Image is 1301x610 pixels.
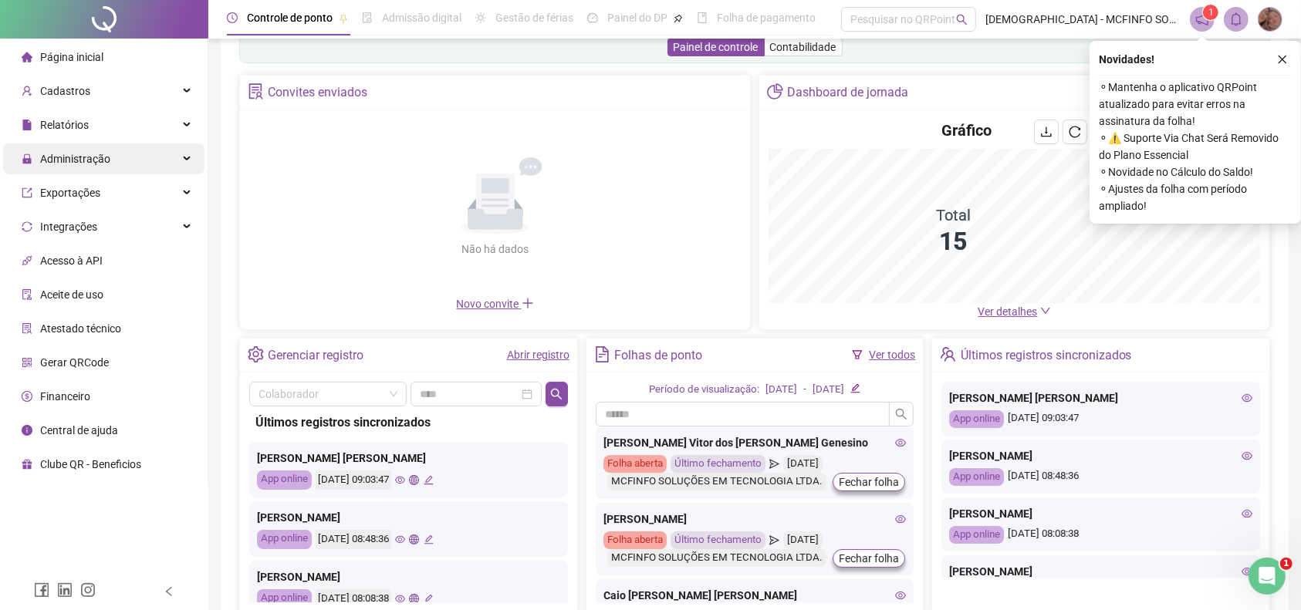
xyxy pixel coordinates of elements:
div: [DATE] 09:03:47 [949,410,1252,428]
iframe: Intercom live chat [1249,558,1286,595]
span: Página inicial [40,51,103,63]
span: Contabilidade [770,41,836,53]
span: file [22,120,32,130]
span: Novidades ! [1099,51,1154,68]
div: [DATE] 08:48:36 [949,468,1252,486]
span: dollar [22,391,32,402]
span: user-add [22,86,32,96]
span: ⚬ Novidade no Cálculo do Saldo! [1099,163,1292,180]
span: Folha de pagamento [717,12,816,24]
div: [DATE] [783,455,823,473]
span: eye [895,590,906,601]
div: [PERSON_NAME] [949,505,1252,522]
span: Central de ajuda [40,424,118,436]
span: download [1040,126,1053,138]
span: clock-circle [227,12,238,23]
span: facebook [34,582,49,598]
span: 1 [1208,7,1214,18]
span: Administração [40,153,110,165]
div: Último fechamento [671,531,765,549]
span: 1 [1280,558,1293,570]
span: qrcode [22,357,32,368]
a: Abrir registro [507,349,569,361]
span: sun [475,12,486,23]
div: [DATE] [783,531,823,549]
span: eye [1242,393,1252,403]
span: send [769,455,779,473]
div: [DATE] 08:48:36 [316,530,391,549]
div: - [803,382,806,398]
h4: Gráfico [941,120,992,141]
span: Novo convite [457,298,534,310]
span: Fechar folha [839,550,899,567]
div: MCFINFO SOLUÇÕES EM TECNOLOGIA LTDA. [607,549,826,567]
div: App online [949,410,1004,428]
span: down [1040,305,1051,316]
div: App online [257,589,312,608]
div: Folha aberta [603,455,667,473]
span: Exportações [40,187,100,199]
span: instagram [80,582,96,598]
div: Período de visualização: [649,382,759,398]
div: [PERSON_NAME] [PERSON_NAME] [949,389,1252,406]
span: bell [1229,12,1243,26]
div: Dashboard de jornada [787,79,908,106]
span: gift [22,459,32,470]
span: pushpin [339,14,348,23]
div: App online [949,468,1004,486]
span: ⚬ ⚠️ Suporte Via Chat Será Removido do Plano Essencial [1099,130,1292,163]
span: export [22,187,32,198]
div: MCFINFO SOLUÇÕES EM TECNOLOGIA LTDA. [607,473,826,490]
div: [DATE] [813,382,844,398]
a: Ver detalhes down [978,305,1051,318]
div: Últimos registros sincronizados [961,342,1132,369]
span: pushpin [674,14,683,23]
span: Admissão digital [382,12,461,24]
img: 73296 [1259,8,1282,31]
span: filter [852,349,863,360]
span: pie-chart [767,83,783,99]
span: ⚬ Mantenha o aplicativo QRPoint atualizado para evitar erros na assinatura da folha! [1099,79,1292,130]
div: [DATE] 09:03:47 [316,470,391,490]
span: edit [424,475,434,485]
div: App online [257,470,312,490]
div: Caio [PERSON_NAME] [PERSON_NAME] [603,587,907,604]
div: Folha aberta [603,531,667,549]
span: Painel do DP [607,12,667,24]
span: sync [22,221,32,232]
span: send [769,531,779,549]
span: Integrações [40,221,97,233]
span: Aceite de uso [40,288,103,301]
span: Ver detalhes [978,305,1038,318]
span: file-done [362,12,373,23]
div: [PERSON_NAME] [257,568,560,585]
div: Folhas de ponto [614,342,702,369]
span: eye [395,534,405,544]
span: edit [424,594,434,604]
div: Último fechamento [671,455,765,473]
span: ⚬ Ajustes da folha com período ampliado! [1099,180,1292,214]
div: [DATE] [765,382,797,398]
span: info-circle [22,425,32,436]
span: home [22,52,32,62]
div: App online [257,530,312,549]
sup: 1 [1203,5,1218,20]
span: solution [248,83,264,99]
span: eye [1242,508,1252,519]
span: linkedin [57,582,73,598]
span: setting [248,346,264,362]
span: eye [895,437,906,448]
span: Atestado técnico [40,322,121,335]
span: eye [1242,450,1252,461]
div: [PERSON_NAME] [603,511,907,527]
a: Ver todos [869,349,915,361]
span: Cadastros [40,85,90,97]
span: edit [424,534,434,544]
button: Fechar folha [833,473,905,491]
span: edit [850,383,860,393]
div: Gerenciar registro [268,342,363,369]
span: Gestão de férias [495,12,573,24]
span: search [550,388,563,400]
span: close [1277,54,1288,65]
span: left [164,586,174,597]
